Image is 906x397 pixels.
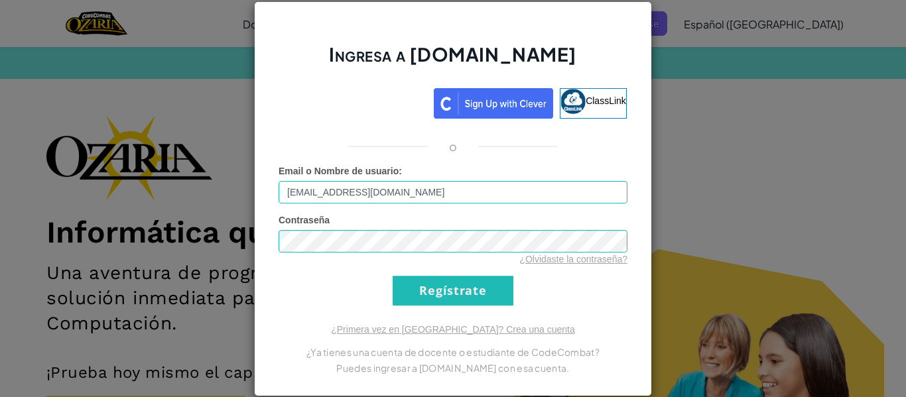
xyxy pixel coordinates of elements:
[273,87,434,116] iframe: Botón Iniciar sesión con Google
[331,324,575,335] a: ¿Primera vez en [GEOGRAPHIC_DATA]? Crea una cuenta
[279,166,399,176] span: Email o Nombre de usuario
[279,215,330,225] span: Contraseña
[434,88,553,119] img: clever_sso_button@2x.png
[279,360,627,376] p: Puedes ingresar a [DOMAIN_NAME] con esa cuenta.
[279,42,627,80] h2: Ingresa a [DOMAIN_NAME]
[279,344,627,360] p: ¿Ya tienes una cuenta de docente o estudiante de CodeCombat?
[449,139,457,154] p: o
[279,164,402,178] label: :
[393,276,513,306] input: Regístrate
[519,254,627,264] a: ¿Olvidaste la contraseña?
[586,95,626,105] span: ClassLink
[560,89,586,114] img: classlink-logo-small.png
